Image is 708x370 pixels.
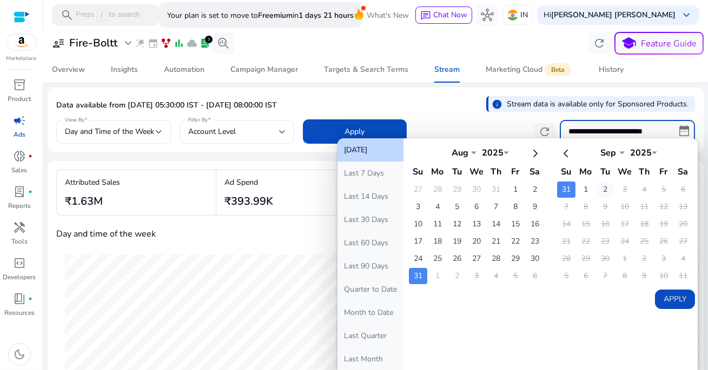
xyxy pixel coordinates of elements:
div: 2025 [477,147,509,159]
span: user_attributes [52,37,65,50]
div: Marketing Cloud [486,65,573,74]
span: handyman [13,221,26,234]
span: refresh [593,37,606,50]
span: cloud [187,38,197,49]
span: Chat Now [433,10,467,20]
button: Apply [303,119,407,144]
h3: ₹1.63M [65,195,120,208]
span: inventory_2 [13,78,26,91]
b: [PERSON_NAME] [PERSON_NAME] [551,10,676,20]
div: Overview [52,66,85,73]
div: History [599,66,624,73]
button: Month to Date [338,301,403,324]
span: wand_stars [135,38,145,49]
span: expand_more [122,37,135,50]
p: Press to search [76,9,140,21]
span: code_blocks [13,257,26,270]
mat-label: View By [65,116,85,124]
button: Last 14 Days [338,185,403,208]
span: lab_profile [13,185,26,198]
p: Ad Spend [224,177,273,188]
h3: ₹393.99K [224,195,273,208]
button: refresh [534,123,555,140]
span: donut_small [13,150,26,163]
div: 2025 [625,147,657,159]
span: info [492,99,502,110]
button: refresh [588,32,610,54]
span: refresh [538,125,551,138]
span: keyboard_arrow_down [680,9,693,22]
p: Stream data is available only for Sponsored Products. [507,98,689,110]
span: Day and Time of the Week [65,126,154,137]
h3: Fire-Boltt [69,37,117,50]
span: book_4 [13,292,26,305]
button: [DATE] [338,138,403,162]
span: / [97,9,107,21]
p: Hi [544,11,676,19]
p: Feature Guide [641,37,697,50]
span: family_history [161,38,171,49]
b: 1 days 21 hours [299,10,354,21]
button: search_insights [213,32,234,54]
p: Marketplace [6,55,37,63]
button: hub [477,4,498,26]
p: Product [8,94,31,104]
span: fiber_manual_record [28,154,32,158]
span: Beta [545,63,571,76]
span: hub [481,9,494,22]
p: Tools [11,237,28,246]
button: Last Quarter [338,324,403,347]
div: Automation [164,66,204,73]
p: Your plan is set to move to in [167,6,354,25]
span: school [621,36,637,51]
div: 3 [205,36,213,43]
span: fiber_manual_record [28,190,32,194]
span: event [148,38,158,49]
div: Aug [444,147,477,159]
button: Last 60 Days [338,231,403,254]
div: Stream [434,66,460,73]
p: Developers [3,272,36,282]
button: schoolFeature Guide [614,32,704,55]
p: IN [520,5,528,24]
img: in.svg [507,10,518,21]
p: Data available from [DATE] 05:30:00 IST - [DATE] 08:00:00 IST [56,100,277,111]
span: What's New [367,6,409,25]
button: chatChat Now [415,6,472,24]
h4: Day and time of the week [56,229,156,239]
div: Sep [592,147,625,159]
span: Apply [345,126,365,137]
span: chat [420,10,431,21]
div: Insights [111,66,138,73]
span: fiber_manual_record [28,297,32,301]
span: lab_profile [200,38,210,49]
span: Account Level [188,126,236,137]
p: Reports [8,201,31,211]
div: Campaign Manager [230,66,298,73]
p: Sales [12,165,28,175]
mat-label: Filter By [188,116,208,124]
p: Attributed Sales [65,177,120,188]
img: amazon.svg [7,34,36,50]
p: Resources [4,308,35,318]
span: search [61,9,74,22]
button: Apply [655,290,695,309]
b: Freemium [258,10,293,21]
div: Targets & Search Terms [324,66,408,73]
span: dark_mode [13,348,26,361]
span: bar_chart [174,38,184,49]
button: Last 90 Days [338,254,403,278]
span: search_insights [217,37,230,50]
button: Last 7 Days [338,162,403,185]
button: Quarter to Date [338,278,403,301]
button: Last 30 Days [338,208,403,231]
p: Ads [14,130,25,139]
span: campaign [13,114,26,127]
